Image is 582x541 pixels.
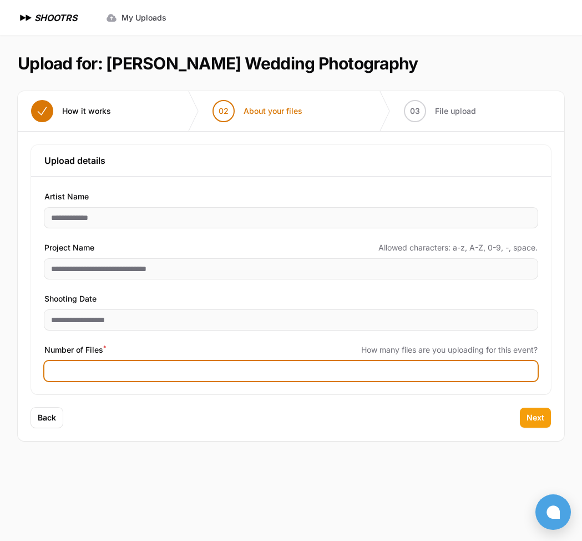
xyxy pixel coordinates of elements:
button: Back [31,408,63,428]
img: SHOOTRS [18,11,34,24]
button: 03 File upload [391,91,489,131]
span: About your files [244,106,302,117]
span: My Uploads [122,12,166,23]
h1: SHOOTRS [34,11,77,24]
button: Next [520,408,551,428]
a: My Uploads [99,8,173,28]
h3: Upload details [44,154,538,167]
span: Project Name [44,241,94,254]
span: Artist Name [44,190,89,203]
span: How many files are you uploading for this event? [361,344,538,355]
a: SHOOTRS SHOOTRS [18,11,77,24]
button: Open chat window [535,494,571,530]
span: 02 [219,106,229,117]
h1: Upload for: [PERSON_NAME] Wedding Photography [18,53,418,73]
span: Allowed characters: a-z, A-Z, 0-9, -, space. [378,242,538,253]
span: 03 [410,106,420,117]
span: Number of Files [44,343,106,357]
span: Next [527,412,544,423]
span: Back [38,412,56,423]
button: How it works [18,91,124,131]
span: How it works [62,106,111,117]
button: 02 About your files [199,91,316,131]
span: Shooting Date [44,292,97,305]
span: File upload [435,106,476,117]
